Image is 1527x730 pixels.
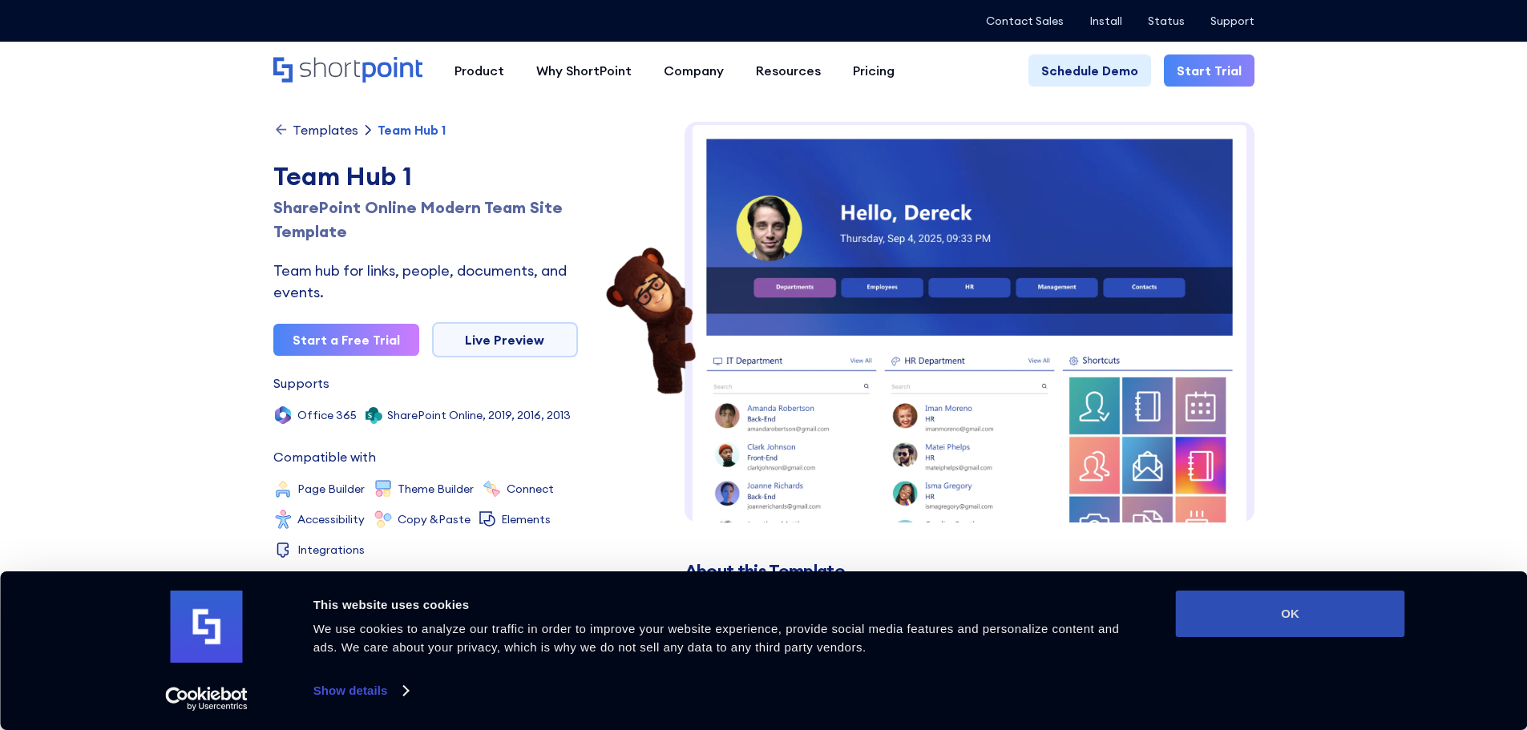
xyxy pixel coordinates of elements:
[273,196,578,244] h1: SharePoint Online Modern Team Site Template
[171,591,243,663] img: logo
[297,514,365,525] div: Accessibility
[520,54,648,87] a: Why ShortPoint
[756,61,821,80] div: Resources
[313,679,408,703] a: Show details
[1238,544,1527,730] iframe: Chat Widget
[536,61,632,80] div: Why ShortPoint
[398,483,474,494] div: Theme Builder
[313,622,1120,654] span: We use cookies to analyze our traffic in order to improve your website experience, provide social...
[454,61,504,80] div: Product
[507,483,554,494] div: Connect
[1148,14,1185,27] a: Status
[273,377,329,389] div: Supports
[273,157,578,196] div: Team Hub 1
[837,54,911,87] a: Pricing
[293,123,358,136] div: Templates
[273,324,419,356] a: Start a Free Trial
[986,14,1064,27] a: Contact Sales
[297,409,357,421] div: Office 365
[387,409,571,421] div: SharePoint Online, 2019, 2016, 2013
[297,483,365,494] div: Page Builder
[378,123,446,136] div: Team Hub 1
[853,61,895,80] div: Pricing
[501,514,551,525] div: Elements
[313,595,1140,615] div: This website uses cookies
[685,561,1254,581] h2: About this Template
[1164,54,1254,87] a: Start Trial
[136,687,277,711] a: Usercentrics Cookiebot - opens in a new window
[398,514,471,525] div: Copy &Paste
[273,450,376,463] div: Compatible with
[438,54,520,87] a: Product
[740,54,837,87] a: Resources
[273,260,578,303] div: Team hub for links, people, documents, and events.
[273,122,358,138] a: Templates
[1210,14,1254,27] a: Support
[432,322,578,357] a: Live Preview
[664,61,724,80] div: Company
[1089,14,1122,27] a: Install
[297,544,365,555] div: Integrations
[1176,591,1405,637] button: OK
[273,57,422,84] a: Home
[1028,54,1151,87] a: Schedule Demo
[648,54,740,87] a: Company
